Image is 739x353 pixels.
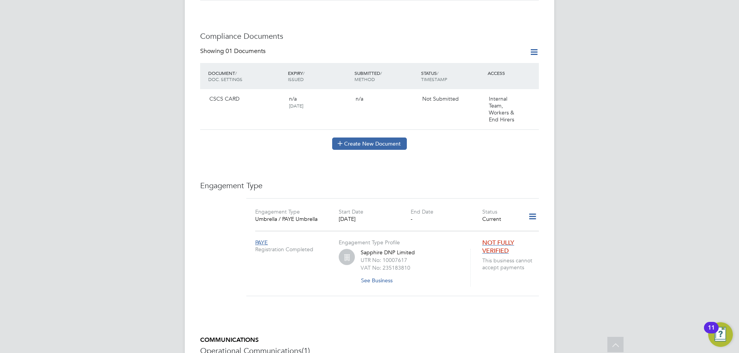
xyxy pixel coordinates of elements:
[361,249,461,287] div: Sapphire DNP Limited
[255,208,300,215] label: Engagement Type
[380,70,382,76] span: /
[422,95,459,102] span: Not Submitted
[206,66,286,86] div: DOCUMENT
[421,76,447,82] span: TIMESTAMP
[339,208,363,215] label: Start Date
[708,328,715,338] div: 11
[361,257,407,264] label: UTR No: 10007617
[708,322,733,347] button: Open Resource Center, 11 new notifications
[200,47,267,55] div: Showing
[482,239,514,255] span: NOT FULLY VERIFIED
[200,181,539,191] h3: Engagement Type
[482,257,542,271] span: This business cannot accept payments
[255,246,339,253] span: Registration Completed
[235,70,237,76] span: /
[200,31,539,41] h3: Compliance Documents
[356,95,363,102] span: n/a
[289,95,297,102] span: n/a
[255,215,327,222] div: Umbrella / PAYE Umbrella
[332,138,407,150] button: Create New Document
[208,76,242,82] span: DOC. SETTINGS
[361,274,399,287] button: See Business
[200,336,539,344] h5: COMMUNICATIONS
[354,76,375,82] span: METHOD
[353,66,419,86] div: SUBMITTED
[411,215,482,222] div: -
[226,47,266,55] span: 01 Documents
[339,215,410,222] div: [DATE]
[255,239,268,246] span: PAYE
[286,66,353,86] div: EXPIRY
[482,208,497,215] label: Status
[303,70,304,76] span: /
[288,76,304,82] span: ISSUED
[486,66,539,80] div: ACCESS
[209,95,239,102] span: CSCS CARD
[482,215,518,222] div: Current
[437,70,438,76] span: /
[361,264,410,271] label: VAT No: 235183810
[289,103,303,109] span: [DATE]
[419,66,486,86] div: STATUS
[489,95,514,123] span: Internal Team, Workers & End Hirers
[411,208,433,215] label: End Date
[339,239,400,246] label: Engagement Type Profile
